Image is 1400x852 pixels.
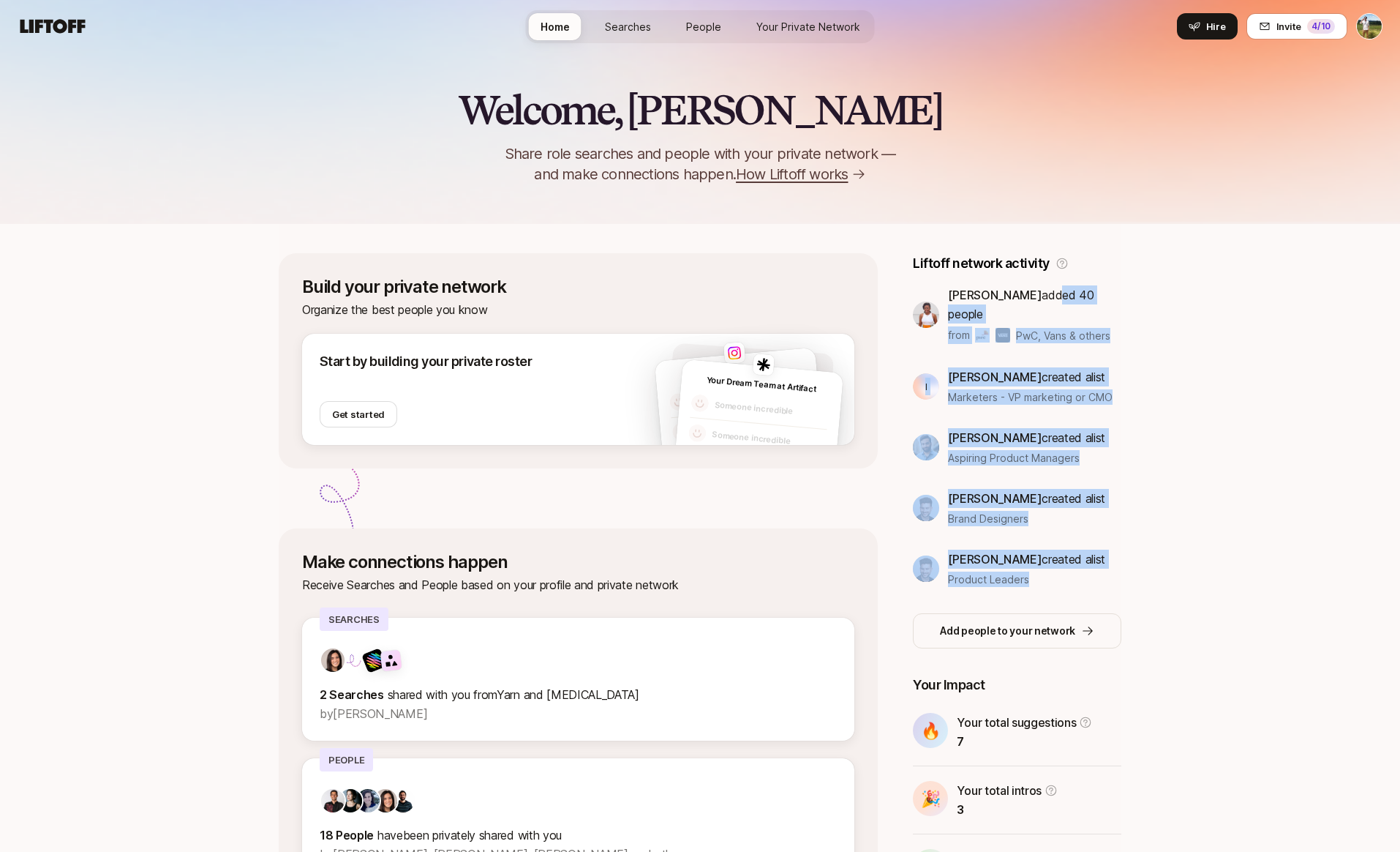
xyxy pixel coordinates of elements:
[339,789,362,812] img: 539a6eb7_bc0e_4fa2_8ad9_ee091919e8d1.jpg
[529,13,582,40] a: Home
[686,19,721,34] span: People
[948,285,1121,324] p: added 40 people
[320,401,397,427] button: Get started
[320,828,374,842] strong: 18 People
[736,164,865,184] a: How Liftoff works
[948,428,1105,447] p: created a list
[913,613,1121,649] button: Add people to your network
[1357,14,1382,39] img: Tyler Kieft
[1276,19,1301,34] span: Invite
[957,732,1092,751] p: 7
[913,781,948,816] div: 🎉
[320,608,388,631] p: Searches
[948,511,1028,526] span: Brand Designers
[481,143,919,184] p: Share role searches and people with your private network — and make connections happen.
[388,687,639,702] span: shared with you from Yarn and [MEDICAL_DATA]
[605,19,651,34] span: Searches
[948,370,1042,384] span: [PERSON_NAME]
[940,622,1075,640] p: Add people to your network
[690,394,710,413] img: default-avatar.svg
[302,300,854,319] p: Organize the best people you know
[321,789,345,812] img: ACg8ocKfD4J6FzG9_HAYQ9B8sLvPSEBLQEDmbHTY_vjoi9sRmV9s2RKt=s160-c
[1016,328,1110,343] span: PwC, Vans & others
[913,713,948,748] div: 🔥
[356,789,380,812] img: f3789128_d726_40af_ba80_c488df0e0488.jpg
[672,422,691,441] img: default-avatar.svg
[948,491,1042,506] span: [PERSON_NAME]
[361,647,387,673] img: Yarn
[948,450,1080,466] span: Aspiring Product Managers
[948,430,1042,445] span: [PERSON_NAME]
[948,550,1105,569] p: created a list
[320,826,837,845] p: have been privately shared with you
[391,789,415,812] img: ACg8ocIkDTL3-aTJPCC6zF-UTLIXBF4K0l6XE8Bv4u6zd-KODelM=s160-c
[321,649,345,672] img: 71d7b91d_d7cb_43b4_a7ea_a9b2f2cc6e03.jpg
[957,781,1042,800] p: Your total intros
[948,489,1105,508] p: created a list
[948,572,1029,587] span: Product Leaders
[975,328,990,343] img: PwC
[1177,13,1238,40] button: Hire
[948,326,969,344] p: from
[715,398,829,422] p: Someone incredible
[1356,13,1382,40] button: Tyler Kieft
[745,13,872,40] a: Your Private Network
[458,88,943,132] h2: Welcome, [PERSON_NAME]
[302,277,854,297] p: Build your private network
[320,687,384,702] strong: 2 Searches
[948,552,1042,567] span: [PERSON_NAME]
[1246,13,1347,40] button: Invite4/10
[925,378,927,395] p: I
[374,789,397,812] img: 71d7b91d_d7cb_43b4_a7ea_a9b2f2cc6e03.jpg
[320,704,837,723] p: by [PERSON_NAME]
[913,253,1049,274] p: Liftoff network activity
[957,713,1076,732] p: Your total suggestions
[913,302,939,328] img: 66d235e1_6d44_4c31_95e6_c22ebe053916.jpg
[736,164,848,184] span: How Liftoff works
[302,552,854,572] p: Make connections happen
[948,288,1042,302] span: [PERSON_NAME]
[1307,19,1335,34] div: 4 /10
[723,342,745,364] img: 7661de7f_06e1_4c69_8654_c3eaf64fb6e4.jpg
[712,428,827,452] p: Someone incredible
[948,389,1113,405] span: Marketers - VP marketing or CMO
[753,354,775,375] img: 8449d47f_5acf_49ef_9f9e_04c873acc53a.jpg
[756,19,860,34] span: Your Private Network
[320,748,373,771] p: People
[996,328,1010,343] img: Vans
[674,13,733,40] a: People
[593,13,663,40] a: Searches
[957,800,1058,819] p: 3
[1206,19,1226,34] span: Hire
[320,351,532,372] p: Start by building your private roster
[302,575,854,594] p: Receive Searches and People based on your profile and private network
[948,367,1113,386] p: created a list
[913,675,1121,695] p: Your Impact
[913,434,939,460] img: 407de850_77b5_4b3d_9afd_7bcde05681ca.jpg
[913,556,939,582] img: 7bf30482_e1a5_47b4_9e0f_fc49ddd24bf6.jpg
[669,392,688,411] img: default-avatar.svg
[913,495,939,521] img: 7bf30482_e1a5_47b4_9e0f_fc49ddd24bf6.jpg
[707,375,818,395] span: Your Dream Team at Artifact
[541,19,570,34] span: Home
[688,424,707,443] img: default-avatar.svg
